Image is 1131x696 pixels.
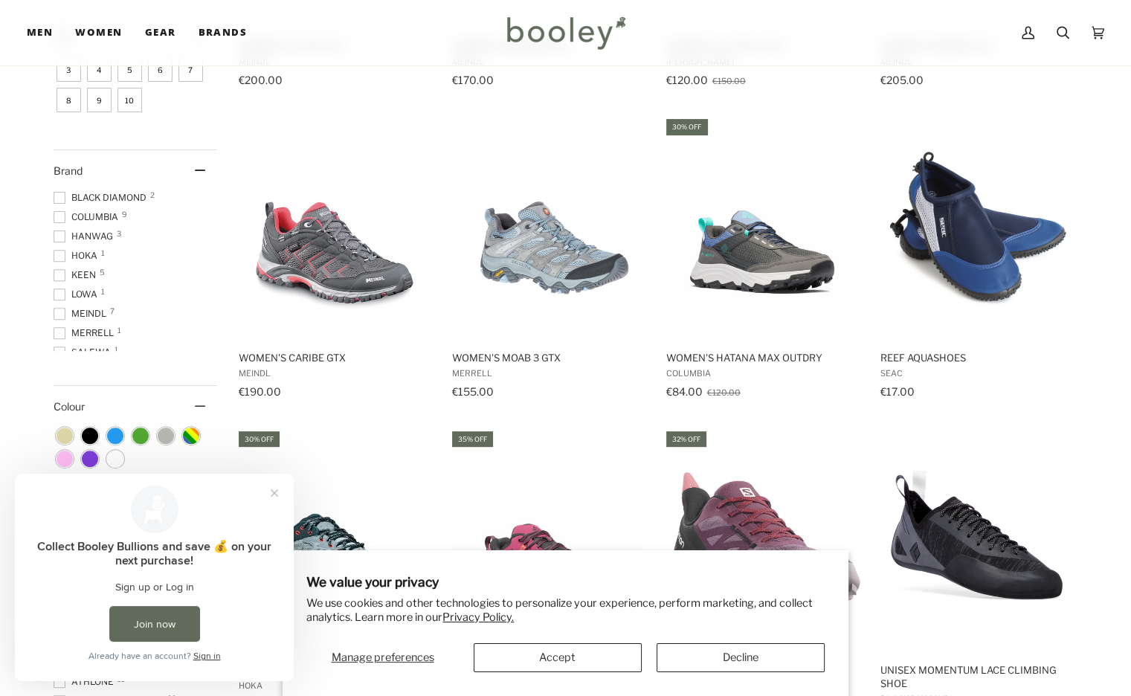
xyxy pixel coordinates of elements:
[236,117,434,403] a: Women's Caribe GTX
[54,268,100,282] span: Keen
[15,474,294,681] iframe: Loyalty program pop-up with offers and actions
[500,11,631,54] img: Booley
[122,210,127,218] span: 9
[236,442,434,639] img: Hoka Women's Anacapa 2 Low GTX Druzy / Dawn Light - Booley Galway
[306,574,825,590] h2: We value your privacy
[666,431,706,447] div: 32% off
[239,368,431,378] span: Meindl
[117,230,121,237] span: 3
[54,230,117,243] span: Hanwag
[107,428,123,444] span: Colour: Blue
[239,431,280,447] div: 30% off
[54,288,102,301] span: Lowa
[452,351,645,364] span: Women's Moab 3 GTX
[54,210,123,224] span: Columbia
[239,385,281,398] span: €190.00
[57,451,73,467] span: Colour: Pink
[880,74,923,86] span: €205.00
[54,307,111,320] span: Meindl
[707,387,741,398] span: €120.00
[666,119,707,135] div: 30% off
[452,385,494,398] span: €155.00
[87,57,112,82] span: Size: 4
[54,326,118,340] span: Merrell
[452,74,494,86] span: €170.00
[877,130,1074,327] img: Seac Reef Aquashoes Blue - Booley Galway
[54,164,83,177] span: Brand
[117,57,142,82] span: Size: 5
[57,57,81,82] span: Size: 3
[664,130,861,327] img: Columbia Women's Hatana Max Outdry Dark Grey / Electric Turquoise - Booley Galway
[54,249,102,262] span: Hoka
[666,74,708,86] span: €120.00
[27,25,53,40] span: Men
[880,385,914,398] span: €17.00
[57,88,81,112] span: Size: 8
[666,385,703,398] span: €84.00
[82,428,98,444] span: Colour: Black
[82,451,98,467] span: Colour: Purple
[158,428,174,444] span: Colour: Grey
[54,675,118,689] span: Athlone
[110,307,115,315] span: 7
[54,191,151,204] span: Black Diamond
[666,351,859,364] span: Women's Hatana Max OutDry
[117,326,121,334] span: 1
[664,442,861,639] img: Salomon Women's OUTPulse GTX Tulipwood / Black / Poppy Red - Booley Galway
[306,596,825,625] p: We use cookies and other technologies to personalize your experience, perform marketing, and coll...
[239,680,431,691] span: Hoka
[664,117,861,403] a: Women's Hatana Max OutDry
[150,191,155,199] span: 2
[101,288,105,295] span: 1
[148,57,173,82] span: Size: 6
[877,117,1074,403] a: Reef Aquashoes
[115,346,118,353] span: 1
[75,25,122,40] span: Women
[236,130,434,327] img: Women's Caribe GTX Anthrazit / Rose - Booley Galway
[450,130,647,327] img: Merrell Women's Moab 3 GTX Altitude - Booley Galway
[183,428,199,444] span: Colour: Multicolour
[657,643,825,672] button: Decline
[54,400,96,413] span: Colour
[450,442,647,639] img: Columbia Women's Peakfreak II OutDry Dark Fuchsia / Juicy - Booley Galway
[442,610,514,624] a: Privacy Policy.
[87,88,112,112] span: Size: 9
[107,451,123,467] span: Colour: White
[198,25,247,40] span: Brands
[450,117,647,403] a: Women's Moab 3 GTX
[100,268,105,276] span: 5
[474,643,642,672] button: Accept
[880,368,1072,378] span: Seac
[145,25,176,40] span: Gear
[452,368,645,378] span: Merrell
[101,249,105,257] span: 1
[880,351,1072,364] span: Reef Aquashoes
[877,442,1074,639] img: Black Diamond Momentum Lace Climbing Shoe Black / Anthracite - Booley Galway
[712,76,746,86] span: €150.00
[332,651,434,664] span: Manage preferences
[132,428,149,444] span: Colour: Green
[239,74,283,86] span: €200.00
[178,57,203,82] span: Size: 7
[306,643,459,672] button: Manage preferences
[666,368,859,378] span: Columbia
[117,88,142,112] span: Size: 10
[880,663,1072,690] span: Unisex Momentum Lace Climbing Shoe
[54,346,115,359] span: Salewa
[117,675,125,683] span: 11
[452,431,493,447] div: 35% off
[57,428,73,444] span: Colour: Beige
[239,351,431,364] span: Women's Caribe GTX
